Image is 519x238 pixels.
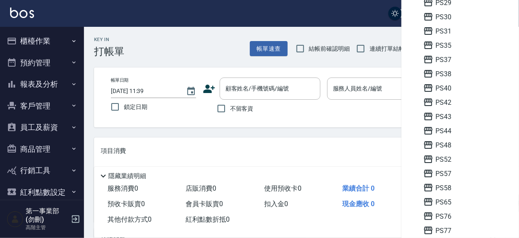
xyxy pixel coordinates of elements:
[423,154,506,164] span: PS52
[423,126,506,136] span: PS44
[423,168,506,178] span: PS57
[423,140,506,150] span: PS48
[423,111,506,122] span: PS43
[423,97,506,107] span: PS42
[423,54,506,65] span: PS37
[423,225,506,235] span: PS77
[423,69,506,79] span: PS38
[423,83,506,93] span: PS40
[423,26,506,36] span: PS31
[423,211,506,221] span: PS76
[423,183,506,193] span: PS58
[423,40,506,50] span: PS35
[423,197,506,207] span: PS65
[423,12,506,22] span: PS30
